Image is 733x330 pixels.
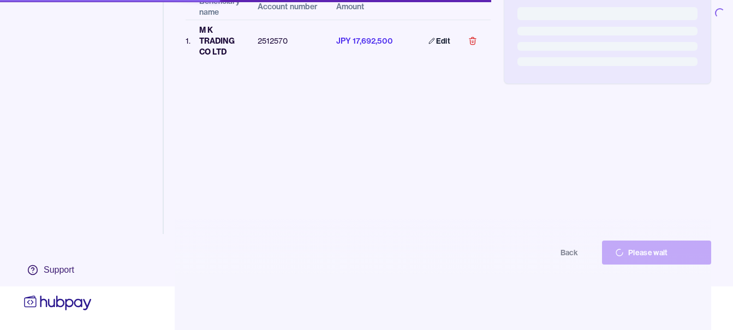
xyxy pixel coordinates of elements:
div: Support [44,264,74,276]
a: Edit [415,29,463,53]
td: M K TRADING CO LTD [190,20,249,62]
td: 1 . [186,20,190,62]
a: Support [22,259,94,281]
td: 2512570 [249,20,327,62]
td: JPY 17,692,500 [327,20,407,62]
